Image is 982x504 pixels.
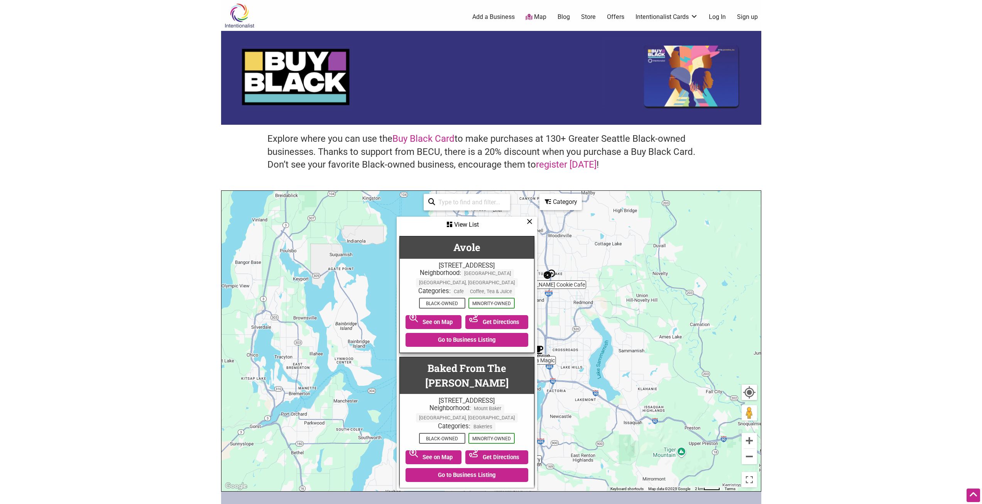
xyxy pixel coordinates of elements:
[471,404,504,413] span: Mount Baker
[581,13,596,21] a: Store
[404,404,530,423] div: Neighborhood:
[693,486,722,491] button: Map Scale: 2 km per 39 pixels
[404,423,530,431] div: Categories:
[709,13,726,21] a: Log In
[607,13,624,21] a: Offers
[416,413,518,422] span: [GEOGRAPHIC_DATA], [GEOGRAPHIC_DATA]
[406,315,462,329] a: See on Map
[468,433,515,444] span: Minority-Owned
[742,385,757,400] button: Your Location
[472,13,515,21] a: Add a Business
[223,481,249,491] img: Google
[221,3,258,28] img: Intentionalist
[406,468,528,482] a: Go to Business Listing
[424,194,510,210] div: Type to search and filter
[636,13,698,21] a: Intentionalist Cards
[465,315,528,329] a: Get Directions
[737,13,758,21] a: Sign up
[267,132,715,171] h4: Explore where you can use the to make purchases at 130+ Greater Seattle Black-owned businesses. T...
[695,487,703,491] span: 2 km
[541,265,558,283] div: Pinckney Cookie Cafe
[397,217,536,232] div: View List
[419,433,465,444] span: Black-Owned
[221,31,761,125] img: sponsor logo
[742,449,757,464] button: Zoom out
[404,287,530,296] div: Categories:
[425,361,509,389] a: Baked From The [PERSON_NAME]
[725,487,735,491] a: Terms
[392,133,455,144] a: Buy Black Card
[404,397,530,404] div: [STREET_ADDRESS]
[468,298,515,309] span: Minority-Owned
[526,13,546,22] a: Map
[419,298,465,309] span: Black-Owned
[741,472,757,488] button: Toggle fullscreen view
[406,450,462,464] a: See on Map
[742,405,757,421] button: Drag Pegman onto the map to open Street View
[453,241,480,254] a: Avole
[461,269,514,278] span: [GEOGRAPHIC_DATA]
[465,450,528,464] a: Get Directions
[404,262,530,269] div: [STREET_ADDRESS]
[539,194,582,210] div: Filter by category
[558,13,570,21] a: Blog
[451,287,467,296] span: Cafe
[406,333,528,347] a: Go to Business Listing
[467,287,515,296] span: Coffee, Tea & Juice
[416,278,518,287] span: [GEOGRAPHIC_DATA], [GEOGRAPHIC_DATA]
[540,195,581,209] div: Category
[967,489,980,502] div: Scroll Back to Top
[397,217,537,491] div: See a list of the visible businesses
[529,341,546,359] div: Matcha Magic
[223,481,249,491] a: Open this area in Google Maps (opens a new window)
[648,487,690,491] span: Map data ©2025 Google
[470,423,495,431] span: Bakeries
[435,195,505,210] input: Type to find and filter...
[404,269,530,287] div: Neighborhood:
[610,486,644,492] button: Keyboard shortcuts
[536,159,597,170] a: register [DATE]
[742,433,757,448] button: Zoom in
